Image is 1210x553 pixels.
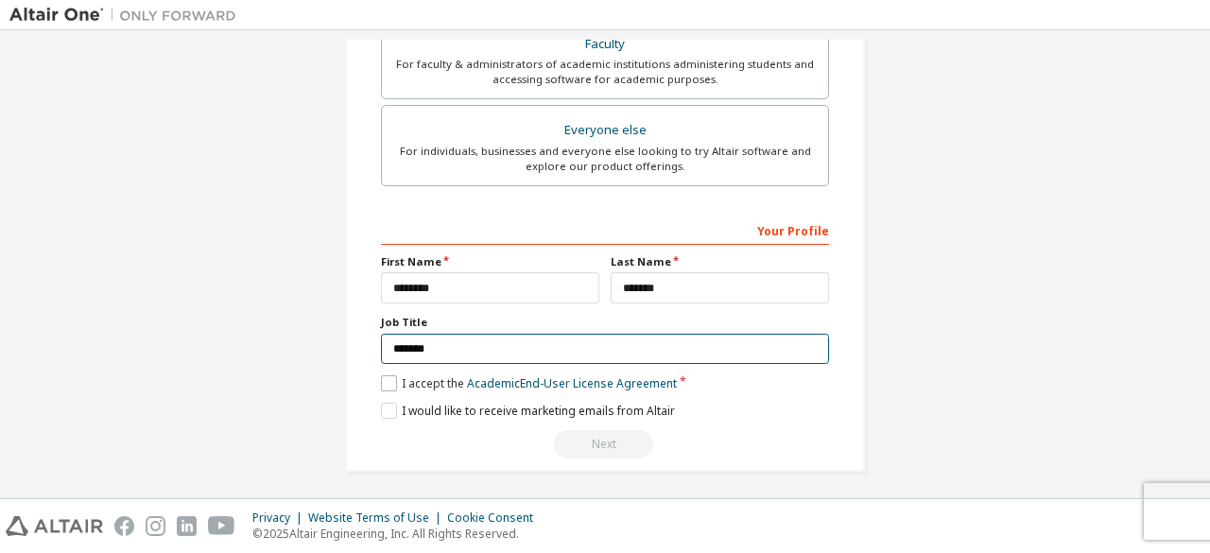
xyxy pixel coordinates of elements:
[208,516,235,536] img: youtube.svg
[381,403,675,419] label: I would like to receive marketing emails from Altair
[381,315,829,330] label: Job Title
[252,526,544,542] p: © 2025 Altair Engineering, Inc. All Rights Reserved.
[611,254,829,269] label: Last Name
[393,117,817,144] div: Everyone else
[447,510,544,526] div: Cookie Consent
[146,516,165,536] img: instagram.svg
[381,375,677,391] label: I accept the
[308,510,447,526] div: Website Terms of Use
[381,215,829,245] div: Your Profile
[114,516,134,536] img: facebook.svg
[177,516,197,536] img: linkedin.svg
[393,144,817,174] div: For individuals, businesses and everyone else looking to try Altair software and explore our prod...
[6,516,103,536] img: altair_logo.svg
[252,510,308,526] div: Privacy
[393,57,817,87] div: For faculty & administrators of academic institutions administering students and accessing softwa...
[393,31,817,58] div: Faculty
[381,254,599,269] label: First Name
[9,6,246,25] img: Altair One
[381,430,829,458] div: Read and acccept EULA to continue
[467,375,677,391] a: Academic End-User License Agreement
